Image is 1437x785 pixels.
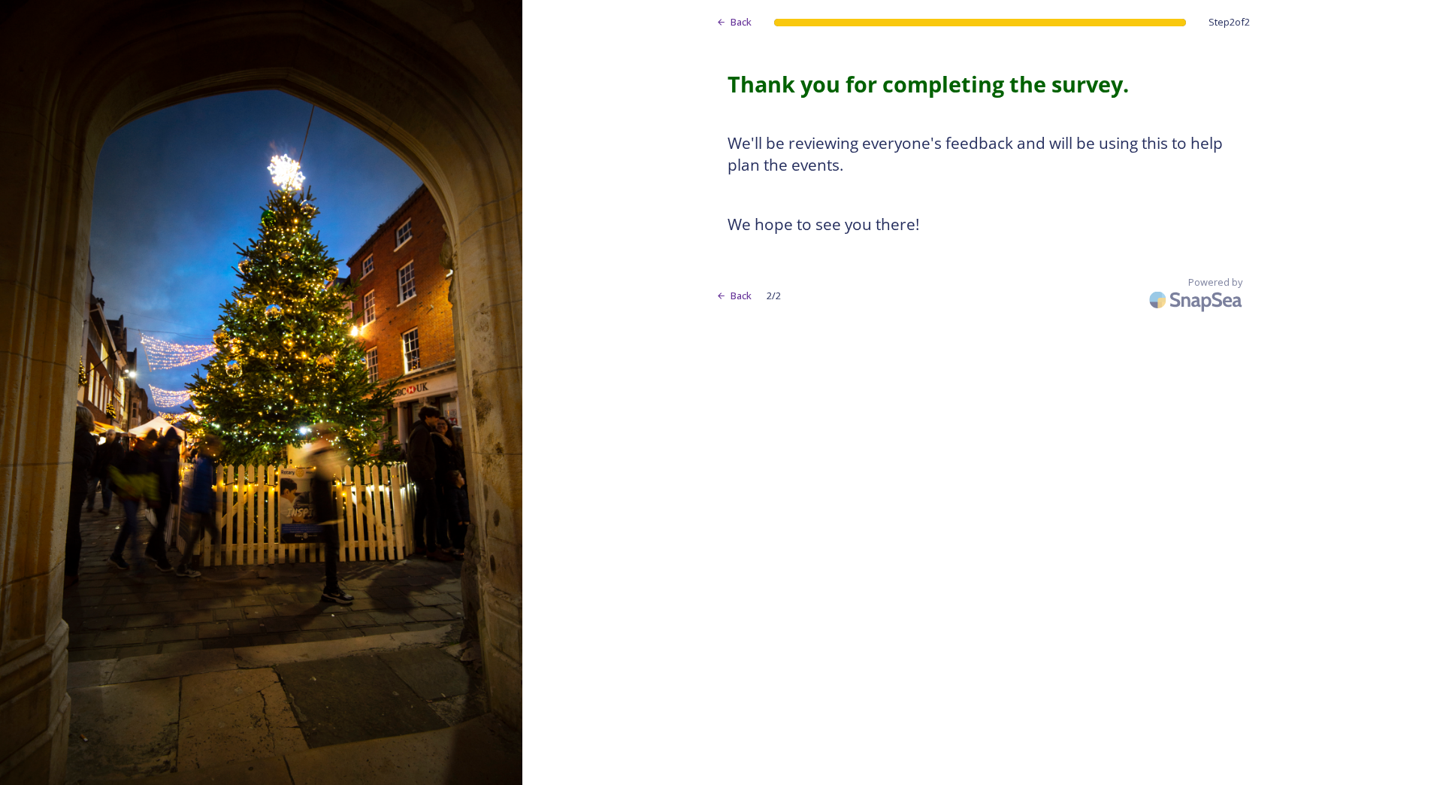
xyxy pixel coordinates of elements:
span: Powered by [1188,275,1242,289]
h3: We hope to see you there! [728,214,1231,236]
strong: Thank you for completing the survey. [728,69,1129,99]
span: Back [731,15,752,29]
img: SnapSea Logo [1145,282,1250,317]
span: 2 / 2 [767,289,781,303]
h3: We'll be reviewing everyone's feedback and will be using this to help plan the events. [728,132,1231,177]
span: Step 2 of 2 [1209,15,1250,29]
span: Back [731,289,752,303]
